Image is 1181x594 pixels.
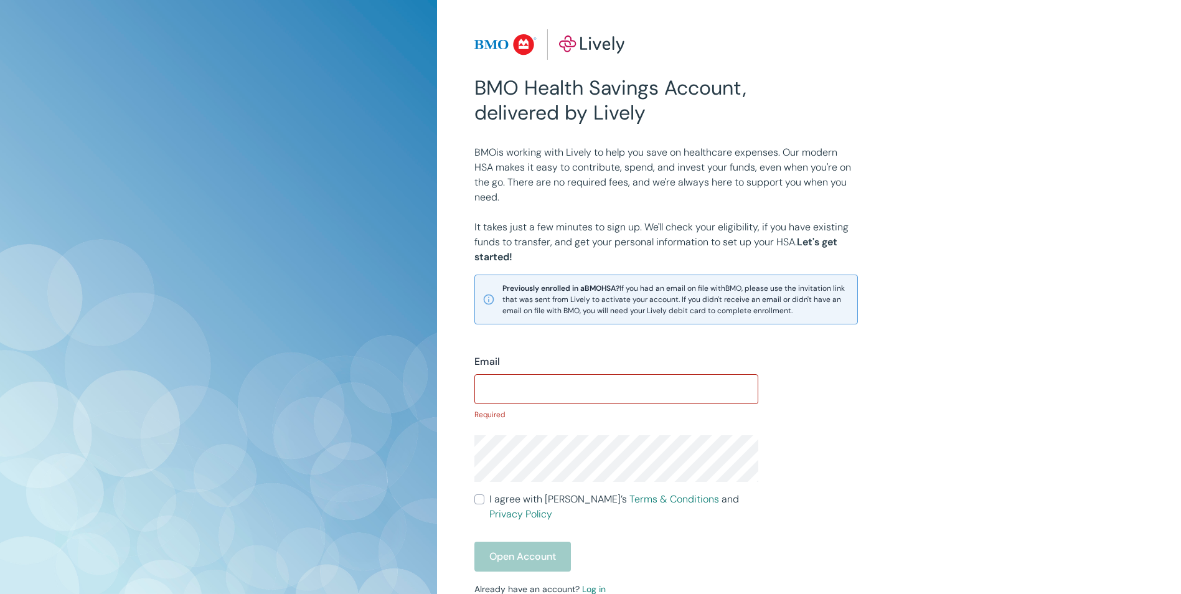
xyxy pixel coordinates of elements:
[474,75,758,125] h2: BMO Health Savings Account, delivered by Lively
[502,283,619,293] strong: Previously enrolled in a BMO HSA?
[474,354,500,369] label: Email
[474,409,758,420] p: Required
[474,145,858,205] p: BMO is working with Lively to help you save on healthcare expenses. Our modern HSA makes it easy ...
[474,220,858,265] p: It takes just a few minutes to sign up. We'll check your eligibility, if you have existing funds ...
[502,283,850,316] span: If you had an email on file with BMO , please use the invitation link that was sent from Lively t...
[629,493,719,506] a: Terms & Conditions
[489,492,758,522] span: I agree with [PERSON_NAME]’s and
[489,507,552,521] a: Privacy Policy
[474,29,625,60] img: Lively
